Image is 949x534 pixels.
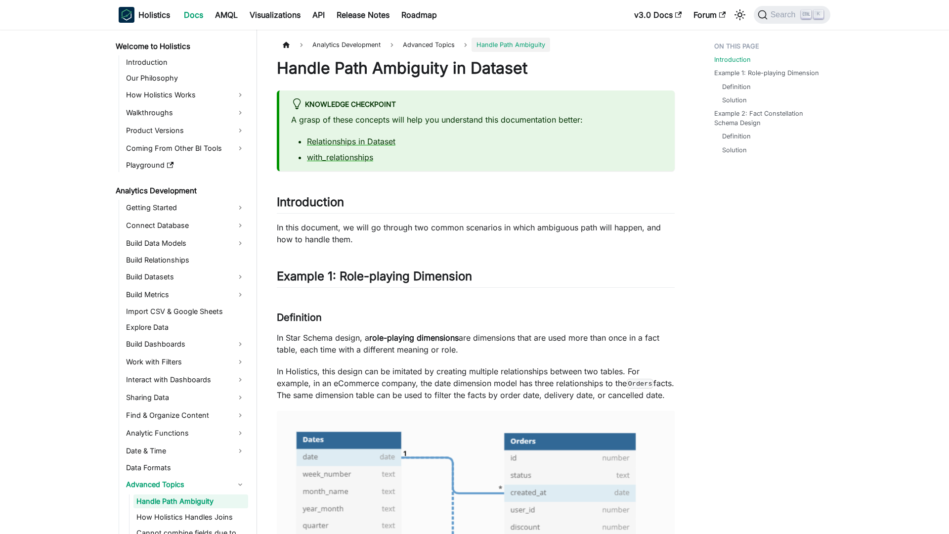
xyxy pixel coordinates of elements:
[123,55,248,69] a: Introduction
[123,443,248,459] a: Date & Time
[123,158,248,172] a: Playground
[722,132,751,141] a: Definition
[732,7,748,23] button: Switch between dark and light mode (currently light mode)
[123,390,248,405] a: Sharing Data
[369,333,459,343] strong: role-playing dimensions
[123,407,248,423] a: Find & Organize Content
[123,200,248,216] a: Getting Started
[307,152,373,162] a: with_relationships
[714,109,824,128] a: Example 2: Fact Constellation Schema Design
[123,235,248,251] a: Build Data Models
[138,9,170,21] b: Holistics
[123,87,248,103] a: How Holistics Works
[722,82,751,91] a: Definition
[768,10,802,19] span: Search
[123,71,248,85] a: Our Philosophy
[123,269,248,285] a: Build Datasets
[714,55,751,64] a: Introduction
[277,38,296,52] a: Home page
[123,140,248,156] a: Coming From Other BI Tools
[123,123,248,138] a: Product Versions
[123,253,248,267] a: Build Relationships
[119,7,170,23] a: HolisticsHolistics
[133,510,248,524] a: How Holistics Handles Joins
[277,311,675,324] h3: Definition
[123,287,248,303] a: Build Metrics
[331,7,395,23] a: Release Notes
[291,114,663,126] p: A grasp of these concepts will help you understand this documentation better:
[123,461,248,475] a: Data Formats
[123,105,248,121] a: Walkthroughs
[754,6,830,24] button: Search (Ctrl+K)
[814,10,823,19] kbd: K
[277,365,675,401] p: In Holistics, this design can be imitated by creating multiple relationships between two tables. ...
[277,195,675,214] h2: Introduction
[395,7,443,23] a: Roadmap
[277,58,675,78] h1: Handle Path Ambiguity in Dataset
[714,68,819,78] a: Example 1: Role-playing Dimension
[109,30,257,534] nav: Docs sidebar
[398,38,460,52] span: Advanced Topics
[277,38,675,52] nav: Breadcrumbs
[119,7,134,23] img: Holistics
[277,332,675,356] p: In Star Schema design, a are dimensions that are used more than once in a fact table, each time w...
[113,184,248,198] a: Analytics Development
[472,38,550,52] span: Handle Path Ambiguity
[291,98,663,111] div: Knowledge Checkpoint
[722,95,747,105] a: Solution
[627,379,653,389] code: Orders
[307,38,386,52] span: Analytics Development
[113,40,248,53] a: Welcome to Holistics
[307,136,395,146] a: Relationships in Dataset
[133,494,248,508] a: Handle Path Ambiguity
[306,7,331,23] a: API
[123,336,248,352] a: Build Dashboards
[277,269,675,288] h2: Example 1: Role-playing Dimension
[277,222,675,245] p: In this document, we will go through two common scenarios in which ambiguous path will happen, an...
[628,7,688,23] a: v3.0 Docs
[123,354,248,370] a: Work with Filters
[178,7,209,23] a: Docs
[123,372,248,388] a: Interact with Dashboards
[244,7,306,23] a: Visualizations
[722,145,747,155] a: Solution
[209,7,244,23] a: AMQL
[123,425,248,441] a: Analytic Functions
[123,320,248,334] a: Explore Data
[123,218,248,233] a: Connect Database
[688,7,732,23] a: Forum
[123,305,248,318] a: Import CSV & Google Sheets
[123,477,248,492] a: Advanced Topics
